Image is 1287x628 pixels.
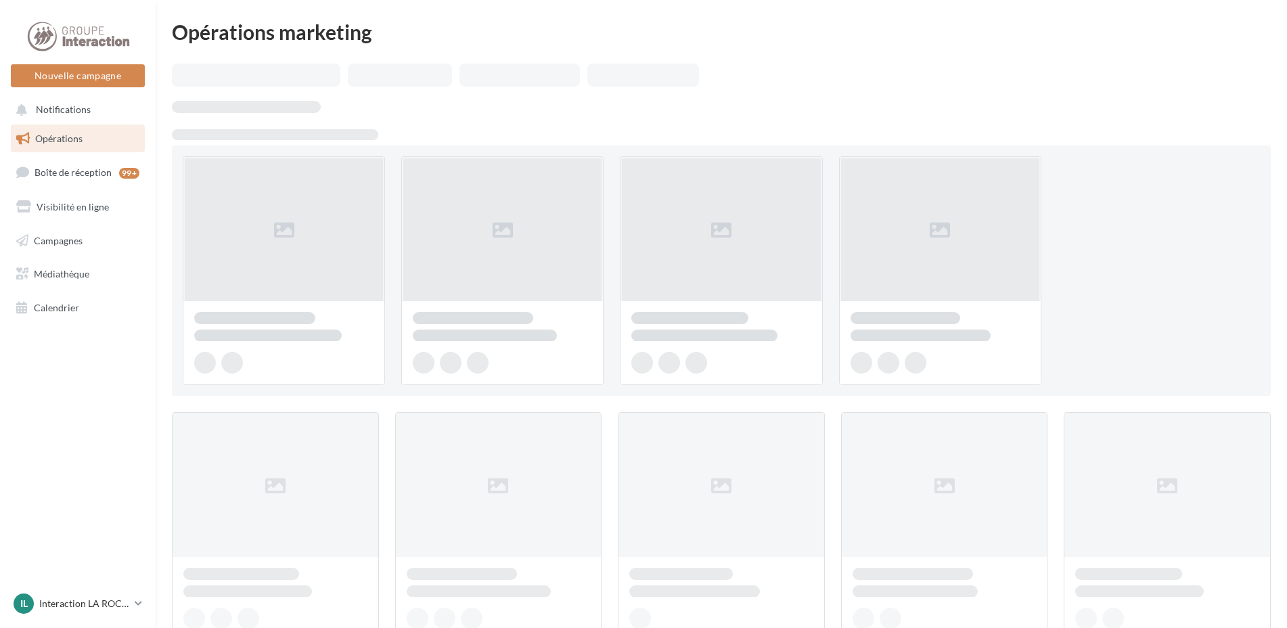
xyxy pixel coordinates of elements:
[20,597,28,610] span: IL
[8,294,148,322] a: Calendrier
[119,168,139,179] div: 99+
[11,591,145,616] a: IL Interaction LA ROCHE SUR YON
[8,125,148,153] a: Opérations
[34,302,79,313] span: Calendrier
[8,158,148,187] a: Boîte de réception99+
[172,22,1271,42] div: Opérations marketing
[8,260,148,288] a: Médiathèque
[35,166,112,178] span: Boîte de réception
[11,64,145,87] button: Nouvelle campagne
[39,597,129,610] p: Interaction LA ROCHE SUR YON
[8,193,148,221] a: Visibilité en ligne
[34,234,83,246] span: Campagnes
[36,104,91,116] span: Notifications
[8,227,148,255] a: Campagnes
[37,201,109,212] span: Visibilité en ligne
[35,133,83,144] span: Opérations
[34,268,89,279] span: Médiathèque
